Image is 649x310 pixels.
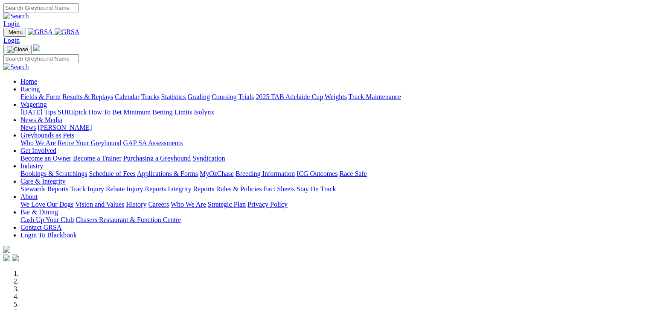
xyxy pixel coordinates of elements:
a: Grading [188,93,210,100]
a: Who We Are [171,201,206,208]
a: Trials [238,93,254,100]
a: Contact GRSA [20,224,61,231]
button: Toggle navigation [3,45,32,54]
a: Fact Sheets [264,185,295,193]
a: Injury Reports [126,185,166,193]
span: Menu [9,29,23,35]
img: GRSA [55,28,80,36]
img: facebook.svg [3,254,10,261]
a: Coursing [212,93,237,100]
img: Search [3,12,29,20]
a: GAP SA Assessments [123,139,183,146]
div: Care & Integrity [20,185,646,193]
a: Privacy Policy [247,201,288,208]
a: Track Maintenance [349,93,401,100]
a: About [20,193,38,200]
a: Bookings & Scratchings [20,170,87,177]
a: Stay On Track [297,185,336,193]
a: Calendar [115,93,140,100]
a: Become a Trainer [73,155,122,162]
a: Become an Owner [20,155,71,162]
a: Who We Are [20,139,56,146]
a: MyOzChase [200,170,234,177]
a: News & Media [20,116,62,123]
a: Login [3,20,20,27]
div: Greyhounds as Pets [20,139,646,147]
a: [PERSON_NAME] [38,124,92,131]
a: SUREpick [58,108,87,116]
div: Wagering [20,108,646,116]
a: Tracks [141,93,160,100]
a: Statistics [161,93,186,100]
a: Wagering [20,101,47,108]
div: Bar & Dining [20,216,646,224]
a: Breeding Information [236,170,295,177]
div: Get Involved [20,155,646,162]
div: News & Media [20,124,646,132]
a: [DATE] Tips [20,108,56,116]
div: About [20,201,646,208]
a: We Love Our Dogs [20,201,73,208]
a: Greyhounds as Pets [20,132,74,139]
a: Vision and Values [75,201,124,208]
a: Care & Integrity [20,178,66,185]
a: Applications & Forms [137,170,198,177]
a: 2025 TAB Adelaide Cup [256,93,323,100]
a: Login To Blackbook [20,231,77,239]
a: Login [3,37,20,44]
div: Industry [20,170,646,178]
a: Bar & Dining [20,208,58,216]
img: logo-grsa-white.png [3,246,10,253]
a: Chasers Restaurant & Function Centre [76,216,181,223]
a: Schedule of Fees [89,170,135,177]
a: Get Involved [20,147,56,154]
a: Stewards Reports [20,185,68,193]
img: Close [7,46,28,53]
img: GRSA [28,28,53,36]
a: Syndication [192,155,225,162]
a: Racing [20,85,40,93]
a: Retire Your Greyhound [58,139,122,146]
a: Race Safe [339,170,367,177]
a: Isolynx [194,108,214,116]
a: Rules & Policies [216,185,262,193]
img: twitter.svg [12,254,19,261]
a: Industry [20,162,43,170]
div: Racing [20,93,646,101]
a: Careers [148,201,169,208]
a: History [126,201,146,208]
a: Strategic Plan [208,201,246,208]
a: Home [20,78,37,85]
a: Integrity Reports [168,185,214,193]
a: Track Injury Rebate [70,185,125,193]
a: Cash Up Your Club [20,216,74,223]
a: ICG Outcomes [297,170,338,177]
a: Fields & Form [20,93,61,100]
input: Search [3,54,79,63]
a: Purchasing a Greyhound [123,155,191,162]
a: News [20,124,36,131]
input: Search [3,3,79,12]
img: Search [3,63,29,71]
img: logo-grsa-white.png [33,44,40,51]
a: Weights [325,93,347,100]
a: Results & Replays [62,93,113,100]
a: How To Bet [89,108,122,116]
a: Minimum Betting Limits [123,108,192,116]
button: Toggle navigation [3,28,26,37]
